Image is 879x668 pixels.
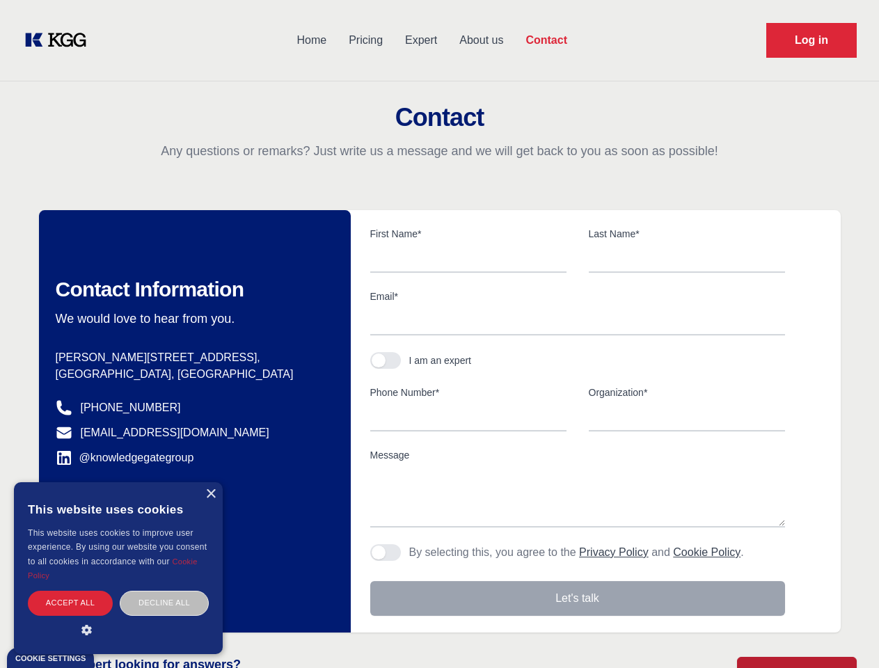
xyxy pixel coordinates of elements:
[514,22,578,58] a: Contact
[56,450,194,466] a: @knowledgegategroup
[28,493,209,526] div: This website uses cookies
[409,544,744,561] p: By selecting this, you agree to the and .
[370,448,785,462] label: Message
[56,366,328,383] p: [GEOGRAPHIC_DATA], [GEOGRAPHIC_DATA]
[589,385,785,399] label: Organization*
[22,29,97,51] a: KOL Knowledge Platform: Talk to Key External Experts (KEE)
[370,289,785,303] label: Email*
[56,310,328,327] p: We would love to hear from you.
[579,546,649,558] a: Privacy Policy
[81,424,269,441] a: [EMAIL_ADDRESS][DOMAIN_NAME]
[120,591,209,615] div: Decline all
[15,655,86,662] div: Cookie settings
[673,546,741,558] a: Cookie Policy
[370,227,567,241] label: First Name*
[56,277,328,302] h2: Contact Information
[28,557,198,580] a: Cookie Policy
[285,22,338,58] a: Home
[205,489,216,500] div: Close
[448,22,514,58] a: About us
[17,143,862,159] p: Any questions or remarks? Just write us a message and we will get back to you as soon as possible!
[766,23,857,58] a: Request Demo
[409,353,472,367] div: I am an expert
[81,399,181,416] a: [PHONE_NUMBER]
[370,385,567,399] label: Phone Number*
[17,104,862,132] h2: Contact
[56,349,328,366] p: [PERSON_NAME][STREET_ADDRESS],
[589,227,785,241] label: Last Name*
[394,22,448,58] a: Expert
[28,528,207,566] span: This website uses cookies to improve user experience. By using our website you consent to all coo...
[809,601,879,668] iframe: Chat Widget
[370,581,785,616] button: Let's talk
[28,591,113,615] div: Accept all
[338,22,394,58] a: Pricing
